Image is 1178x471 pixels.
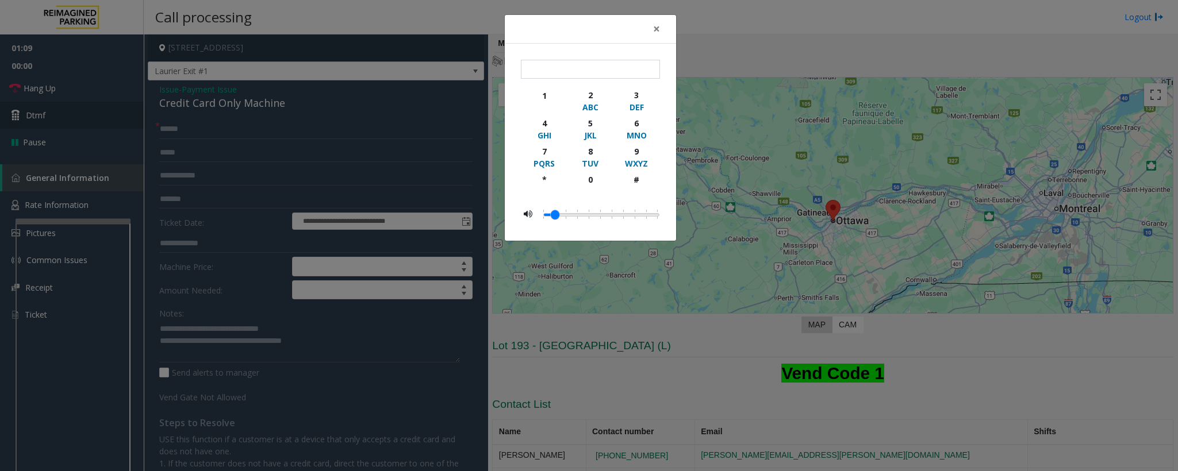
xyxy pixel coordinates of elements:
li: 0 [543,207,549,222]
div: PQRS [528,157,560,169]
li: 0.15 [572,207,584,222]
div: 7 [528,145,560,157]
div: 0 [574,173,606,186]
button: 5JKL [567,115,613,143]
div: JKL [574,129,606,141]
div: WXYZ [621,157,653,169]
div: 4 [528,117,560,129]
button: 6MNO [613,115,660,143]
div: TUV [574,157,606,169]
li: 0.2 [584,207,595,222]
div: DEF [621,101,653,113]
li: 0.05 [549,207,561,222]
li: 0.4 [630,207,641,222]
li: 0.35 [618,207,630,222]
div: GHI [528,129,560,141]
li: 0.5 [653,207,658,222]
div: 1 [528,90,560,102]
button: 4GHI [521,115,567,143]
button: 1 [521,87,567,115]
div: 8 [574,145,606,157]
button: 8TUV [567,143,613,171]
div: 9 [621,145,653,157]
div: 5 [574,117,606,129]
button: 9WXYZ [613,143,660,171]
div: 2 [574,89,606,101]
div: MNO [621,129,653,141]
div: 3 [621,89,653,101]
li: 0.25 [595,207,607,222]
button: 2ABC [567,87,613,115]
div: 6 [621,117,653,129]
button: 0 [567,171,613,198]
button: 3DEF [613,87,660,115]
a: Drag [551,210,559,219]
li: 0.1 [561,207,572,222]
li: 0.45 [641,207,653,222]
div: ABC [574,101,606,113]
li: 0.3 [607,207,618,222]
button: # [613,171,660,198]
button: Close [645,15,668,43]
div: # [621,173,653,186]
button: 7PQRS [521,143,567,171]
span: × [653,21,660,37]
